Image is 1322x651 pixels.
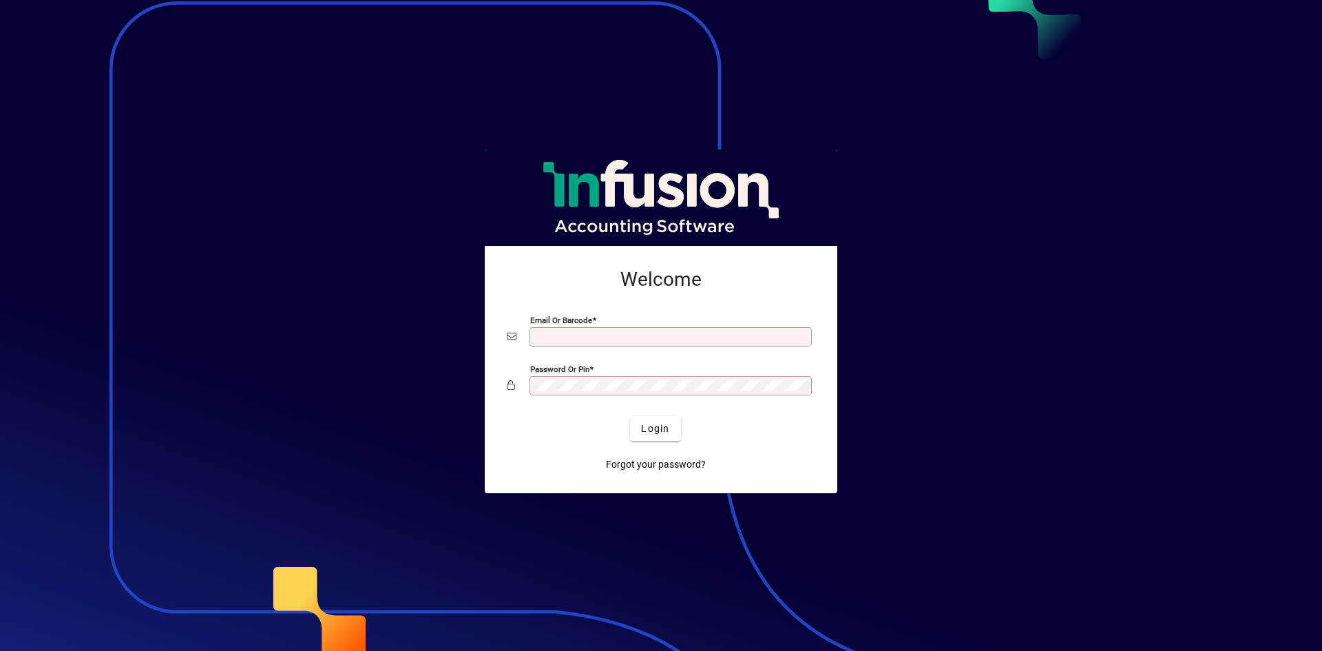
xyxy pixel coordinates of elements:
[641,422,669,436] span: Login
[530,364,589,374] mat-label: Password or Pin
[630,416,680,441] button: Login
[507,268,815,291] h2: Welcome
[600,452,711,477] a: Forgot your password?
[530,316,592,325] mat-label: Email or Barcode
[606,457,706,472] span: Forgot your password?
